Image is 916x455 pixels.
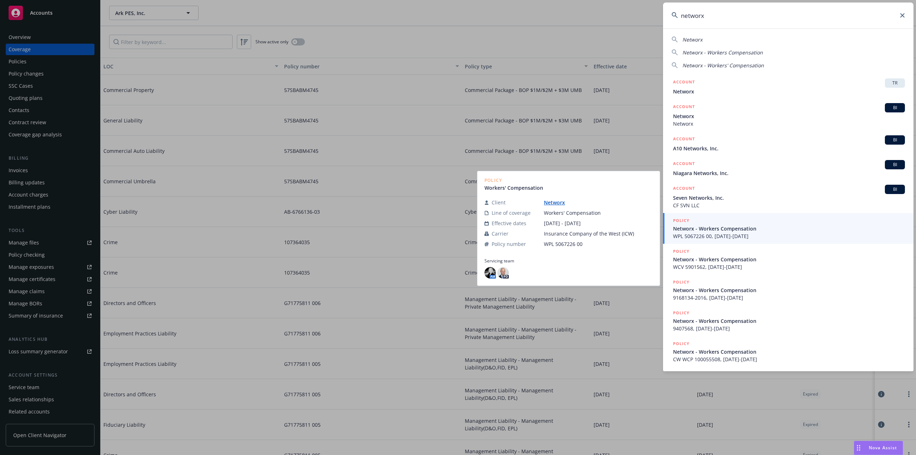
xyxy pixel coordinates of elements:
[673,103,695,112] h5: ACCOUNT
[854,441,863,455] div: Drag to move
[663,336,913,367] a: POLICYNetworx - Workers CompensationCW WCP 100055508, [DATE]-[DATE]
[673,88,905,95] span: Networx
[673,202,905,209] span: CF SVN LLC
[663,305,913,336] a: POLICYNetworx - Workers Compensation9407568, [DATE]-[DATE]
[673,120,905,127] span: Networx
[673,185,695,193] h5: ACCOUNT
[673,78,695,87] h5: ACCOUNT
[682,49,763,56] span: Networx - Workers Compensation
[663,156,913,181] a: ACCOUNTBINiagara Networks, Inc.
[673,294,905,301] span: 9168134-2016, [DATE]-[DATE]
[673,169,905,177] span: Niagara Networks, Inc.
[673,263,905,271] span: WCV 5901562, [DATE]-[DATE]
[673,232,905,240] span: WPL 5067226 00, [DATE]-[DATE]
[673,160,695,169] h5: ACCOUNT
[673,135,695,144] h5: ACCOUNT
[673,309,690,316] h5: POLICY
[673,348,905,355] span: Networx - Workers Compensation
[888,80,902,86] span: TR
[888,186,902,193] span: BI
[663,74,913,99] a: ACCOUNTTRNetworx
[673,355,905,363] span: CW WCP 100055508, [DATE]-[DATE]
[673,145,905,152] span: A10 Networks, Inc.
[673,112,905,120] span: Networx
[869,445,897,451] span: Nova Assist
[854,441,903,455] button: Nova Assist
[673,279,690,286] h5: POLICY
[673,340,690,347] h5: POLICY
[673,325,905,332] span: 9407568, [DATE]-[DATE]
[888,105,902,111] span: BI
[888,137,902,143] span: BI
[663,181,913,213] a: ACCOUNTBISeven Networks, Inc.CF SVN LLC
[663,213,913,244] a: POLICYNetworx - Workers CompensationWPL 5067226 00, [DATE]-[DATE]
[673,256,905,263] span: Networx - Workers Compensation
[673,317,905,325] span: Networx - Workers Compensation
[673,217,690,224] h5: POLICY
[673,248,690,255] h5: POLICY
[682,36,702,43] span: Networx
[663,131,913,156] a: ACCOUNTBIA10 Networks, Inc.
[888,161,902,168] span: BI
[673,194,905,202] span: Seven Networks, Inc.
[663,3,913,28] input: Search...
[663,99,913,131] a: ACCOUNTBINetworxNetworx
[663,244,913,275] a: POLICYNetworx - Workers CompensationWCV 5901562, [DATE]-[DATE]
[673,286,905,294] span: Networx - Workers Compensation
[663,275,913,305] a: POLICYNetworx - Workers Compensation9168134-2016, [DATE]-[DATE]
[673,225,905,232] span: Networx - Workers Compensation
[682,62,764,69] span: Networx - Workers' Compensation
